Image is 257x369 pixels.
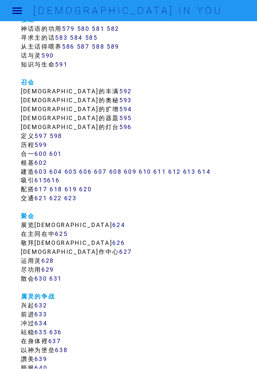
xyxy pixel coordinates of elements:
[62,43,75,50] a: 586
[139,168,151,175] a: 610
[35,355,47,363] a: 639
[55,230,68,238] a: 625
[229,339,252,364] iframe: Chat
[49,150,62,158] a: 601
[35,159,47,166] a: 602
[113,221,126,229] a: 624
[64,195,77,202] a: 623
[55,346,68,354] a: 638
[49,168,62,175] a: 604
[92,43,105,50] a: 588
[113,239,125,247] a: 626
[79,168,92,175] a: 606
[50,186,62,193] a: 618
[35,302,47,309] a: 632
[41,52,54,59] a: 590
[35,186,48,193] a: 617
[21,16,34,23] a: 读经
[70,34,83,41] a: 584
[21,212,34,220] a: 聚会
[49,329,62,336] a: 636
[119,114,132,122] a: 595
[119,96,132,104] a: 593
[198,168,211,175] a: 614
[79,186,92,193] a: 620
[94,168,107,175] a: 607
[35,132,48,140] a: 597
[21,293,55,300] a: 属灵的争战
[77,43,90,50] a: 587
[41,257,54,265] a: 628
[65,186,77,193] a: 619
[85,34,98,41] a: 585
[119,123,132,131] a: 596
[55,61,68,68] a: 591
[35,195,47,202] a: 621
[65,168,77,175] a: 605
[49,195,62,202] a: 622
[119,87,132,95] a: 592
[35,311,47,318] a: 633
[109,168,122,175] a: 608
[119,105,132,113] a: 594
[35,177,47,184] a: 615
[47,177,60,184] a: 616
[183,168,196,175] a: 613
[50,132,62,140] a: 598
[35,275,47,283] a: 630
[119,248,132,256] a: 627
[92,25,105,32] a: 581
[62,25,75,32] a: 579
[77,25,90,32] a: 580
[107,25,119,32] a: 582
[169,168,181,175] a: 612
[21,78,34,86] a: 召会
[41,266,54,274] a: 629
[48,338,61,345] a: 637
[35,320,48,327] a: 634
[35,168,47,175] a: 603
[154,168,166,175] a: 611
[49,275,62,283] a: 631
[35,329,47,336] a: 635
[35,150,47,158] a: 600
[35,141,47,149] a: 599
[124,168,137,175] a: 609
[55,34,68,41] a: 583
[107,43,119,50] a: 589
